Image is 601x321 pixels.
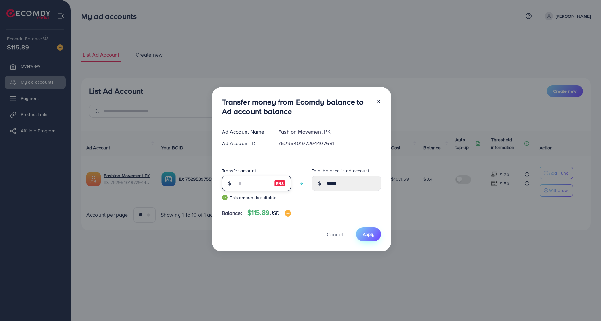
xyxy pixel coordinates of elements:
div: Fashion Movement PK [273,128,386,135]
label: Total balance in ad account [312,167,369,174]
h3: Transfer money from Ecomdy balance to Ad account balance [222,97,371,116]
img: guide [222,195,228,200]
div: Ad Account ID [217,140,273,147]
button: Apply [356,227,381,241]
label: Transfer amount [222,167,256,174]
span: Apply [363,231,375,238]
small: This amount is suitable [222,194,291,201]
h4: $115.89 [247,209,291,217]
div: Ad Account Name [217,128,273,135]
button: Cancel [319,227,351,241]
span: Cancel [327,231,343,238]
span: Balance: [222,209,242,217]
div: 7529540197294407681 [273,140,386,147]
span: USD [269,209,279,217]
img: image [285,210,291,217]
iframe: Chat [574,292,596,316]
img: image [274,179,286,187]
